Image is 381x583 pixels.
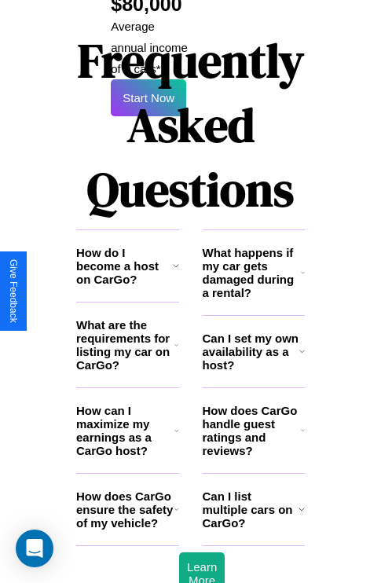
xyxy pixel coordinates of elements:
div: Open Intercom Messenger [16,530,53,567]
div: Give Feedback [8,259,19,323]
h3: How can I maximize my earnings as a CarGo host? [76,404,174,457]
h3: What are the requirements for listing my car on CarGo? [76,318,174,372]
h3: Can I set my own availability as a host? [203,332,299,372]
h3: How does CarGo handle guest ratings and reviews? [203,404,301,457]
p: Average annual income of 9 cars* [111,16,190,79]
h1: Frequently Asked Questions [76,20,305,229]
h3: Can I list multiple cars on CarGo? [203,489,299,530]
h3: What happens if my car gets damaged during a rental? [203,246,301,299]
h3: How do I become a host on CarGo? [76,246,173,286]
button: Start Now [111,79,186,116]
h3: How does CarGo ensure the safety of my vehicle? [76,489,174,530]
